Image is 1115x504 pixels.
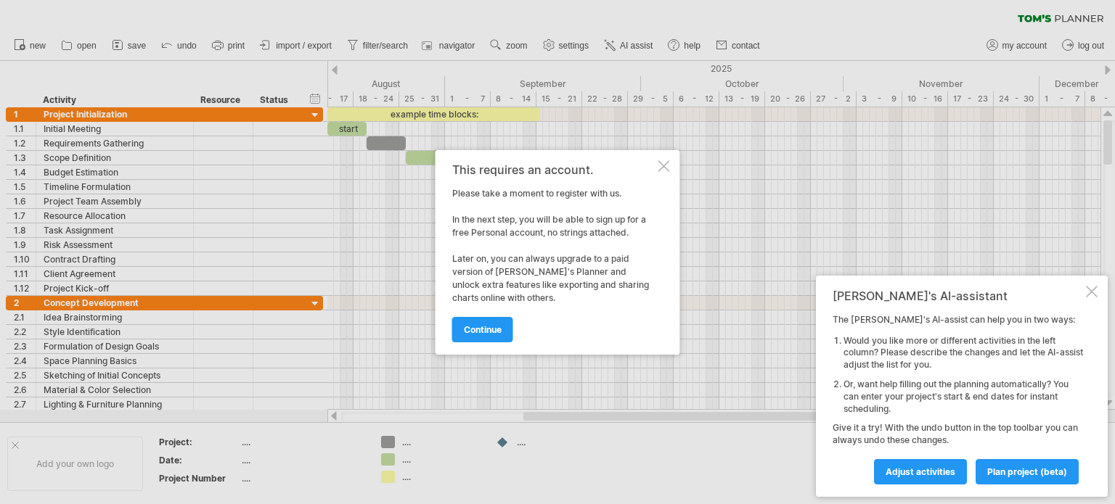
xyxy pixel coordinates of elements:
[452,163,655,176] div: This requires an account.
[452,163,655,342] div: Please take a moment to register with us. In the next step, you will be able to sign up for a fre...
[464,324,502,335] span: continue
[844,379,1083,415] li: Or, want help filling out the planning automatically? You can enter your project's start & end da...
[886,466,955,477] span: Adjust activities
[833,314,1083,484] div: The [PERSON_NAME]'s AI-assist can help you in two ways: Give it a try! With the undo button in th...
[844,335,1083,371] li: Would you like more or different activities in the left column? Please describe the changes and l...
[452,317,513,342] a: continue
[874,459,967,484] a: Adjust activities
[976,459,1079,484] a: plan project (beta)
[833,289,1083,303] div: [PERSON_NAME]'s AI-assistant
[987,466,1067,477] span: plan project (beta)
